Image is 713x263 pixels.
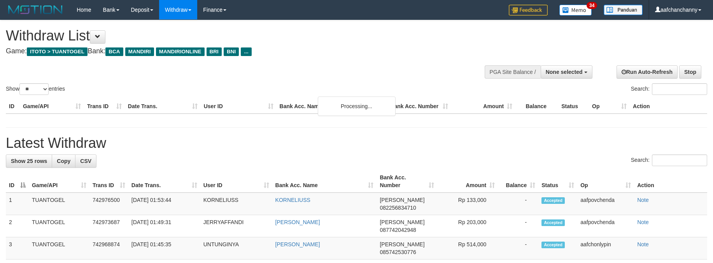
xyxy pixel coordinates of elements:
label: Search: [631,83,707,95]
span: CSV [80,158,91,164]
span: BCA [105,47,123,56]
th: User ID: activate to sort column ascending [200,170,272,193]
div: PGA Site Balance / [485,65,541,79]
span: [PERSON_NAME] [380,241,424,247]
td: TUANTOGEL [29,237,89,259]
span: Accepted [541,219,565,226]
label: Show entries [6,83,65,95]
td: aafpovchenda [577,215,634,237]
th: Amount [451,99,515,114]
img: Button%20Memo.svg [559,5,592,16]
td: 742973687 [89,215,128,237]
th: User ID [201,99,277,114]
input: Search: [652,83,707,95]
span: Accepted [541,197,565,204]
a: CSV [75,154,96,168]
th: Date Trans. [125,99,201,114]
td: [DATE] 01:53:44 [128,193,200,215]
th: Date Trans.: activate to sort column ascending [128,170,200,193]
td: - [498,215,538,237]
th: Bank Acc. Number [387,99,451,114]
td: aafchonlypin [577,237,634,259]
a: Run Auto-Refresh [617,65,678,79]
th: Op [589,99,630,114]
span: ITOTO > TUANTOGEL [27,47,88,56]
td: TUANTOGEL [29,215,89,237]
a: Stop [679,65,701,79]
span: Copy 085742530776 to clipboard [380,249,416,255]
label: Search: [631,154,707,166]
span: Copy 087742042948 to clipboard [380,227,416,233]
th: Game/API: activate to sort column ascending [29,170,89,193]
span: [PERSON_NAME] [380,219,424,225]
a: Note [637,219,649,225]
td: KORNELIUSS [200,193,272,215]
th: Amount: activate to sort column ascending [437,170,498,193]
th: Trans ID [84,99,125,114]
th: Game/API [20,99,84,114]
th: Bank Acc. Name: activate to sort column ascending [272,170,377,193]
td: [DATE] 01:45:35 [128,237,200,259]
td: 2 [6,215,29,237]
td: - [498,193,538,215]
a: Show 25 rows [6,154,52,168]
th: ID [6,99,20,114]
span: 34 [587,2,597,9]
select: Showentries [19,83,49,95]
span: BNI [224,47,239,56]
span: Copy 082256834710 to clipboard [380,205,416,211]
th: Balance [515,99,558,114]
a: Note [637,197,649,203]
td: 3 [6,237,29,259]
span: MANDIRI [125,47,154,56]
span: MANDIRIONLINE [156,47,205,56]
span: Copy [57,158,70,164]
h1: Latest Withdraw [6,135,707,151]
th: Trans ID: activate to sort column ascending [89,170,128,193]
td: UNTUNGINYA [200,237,272,259]
div: Processing... [318,96,396,116]
th: Action [630,99,707,114]
span: Show 25 rows [11,158,47,164]
span: None selected [546,69,583,75]
span: BRI [207,47,222,56]
th: Bank Acc. Name [277,99,387,114]
td: 1 [6,193,29,215]
a: [PERSON_NAME] [275,219,320,225]
h4: Game: Bank: [6,47,468,55]
th: Balance: activate to sort column ascending [498,170,538,193]
img: Feedback.jpg [509,5,548,16]
td: 742968874 [89,237,128,259]
th: Status: activate to sort column ascending [538,170,577,193]
td: Rp 514,000 [437,237,498,259]
td: aafpovchenda [577,193,634,215]
td: JERRYAFFANDI [200,215,272,237]
input: Search: [652,154,707,166]
img: MOTION_logo.png [6,4,65,16]
a: [PERSON_NAME] [275,241,320,247]
td: Rp 203,000 [437,215,498,237]
button: None selected [541,65,592,79]
td: 742976500 [89,193,128,215]
a: Copy [52,154,75,168]
th: Op: activate to sort column ascending [577,170,634,193]
span: [PERSON_NAME] [380,197,424,203]
td: [DATE] 01:49:31 [128,215,200,237]
span: ... [241,47,251,56]
img: panduan.png [604,5,643,15]
th: Action [634,170,707,193]
td: Rp 133,000 [437,193,498,215]
th: Bank Acc. Number: activate to sort column ascending [377,170,437,193]
span: Accepted [541,242,565,248]
a: KORNELIUSS [275,197,310,203]
h1: Withdraw List [6,28,468,44]
td: TUANTOGEL [29,193,89,215]
th: ID: activate to sort column descending [6,170,29,193]
td: - [498,237,538,259]
a: Note [637,241,649,247]
th: Status [558,99,589,114]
